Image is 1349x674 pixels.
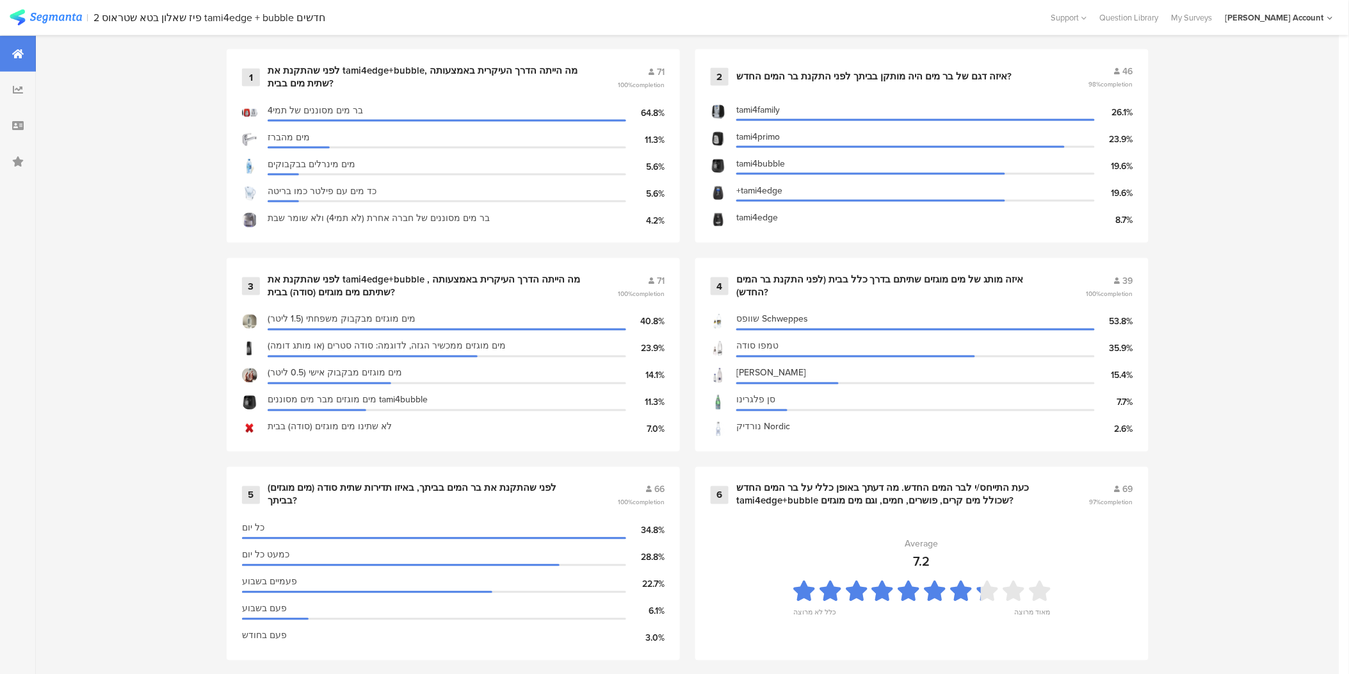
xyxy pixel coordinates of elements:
[736,211,778,224] span: tami4edge
[242,213,257,228] img: d3718dnoaommpf.cloudfront.net%2Fitem%2F58dc2f2d87c5af49b759.jpg
[626,605,665,618] div: 6.1%
[268,340,506,353] span: מים מוגזים ממכשיר הגזה, לדוגמה: סודה סטרים (או מותג דומה)
[711,341,726,356] img: d3718dnoaommpf.cloudfront.net%2Fitem%2F876311f439c472c8a649.jpg
[242,277,260,295] div: 3
[793,607,836,625] div: כלל לא מרוצה
[268,393,428,407] span: מים מוגזים מבר מים מסוננים tami4bubble
[1095,106,1133,119] div: 26.1%
[10,10,82,26] img: segmanta logo
[711,486,729,504] div: 6
[1123,483,1133,497] span: 69
[626,369,665,382] div: 14.1%
[626,342,665,356] div: 23.9%
[242,105,257,120] img: d3718dnoaommpf.cloudfront.net%2Fitem%2F037d826538136b9796ba.jpg
[268,158,355,171] span: מים מינרלים בבקבוקים
[711,68,729,86] div: 2
[657,65,665,79] span: 71
[1123,274,1133,288] span: 39
[736,103,780,117] span: tami4family
[242,69,260,86] div: 1
[626,315,665,329] div: 40.8%
[242,186,257,201] img: d3718dnoaommpf.cloudfront.net%2Fitem%2F270e9a3dc2fc55ba2556.jpg
[94,12,326,24] div: 2 פיז שאלון בטא שטראוס tami4edge + bubble חדשים
[1101,79,1133,89] span: completion
[736,420,790,434] span: נורדיק Nordic
[242,522,264,535] span: כל יום
[268,131,310,144] span: מים מהברז
[736,274,1055,299] div: איזה מותג של מים מוגזים שתיתם בדרך כלל בבית (לפני התקנת בר המים החדש)?
[736,313,808,326] span: שוופס Schweppes
[268,482,586,507] div: לפני שהתקנת את בר המים בביתך, באיזו תדירות שתית סודה (מים מוגזים) בביתך?
[242,602,287,616] span: פעם בשבוע
[633,289,665,299] span: completion
[1123,65,1133,78] span: 46
[242,486,260,504] div: 5
[1090,498,1133,507] span: 97%
[268,65,586,90] div: לפני שהתקנת את tami4edge+bubble, מה הייתה הדרך העיקרית באמצעותה שתית מים בבית?
[242,368,257,383] img: d3718dnoaommpf.cloudfront.net%2Fitem%2F2ad5686d6911c7557fc5.png
[268,274,586,299] div: לפני שהתקנת את tami4edge+bubble , מה הייתה הדרך העיקרית באמצעותה שתיתם מים מוגזים (סודה) בבית?
[242,575,297,589] span: פעמיים בשבוע
[711,422,726,437] img: d3718dnoaommpf.cloudfront.net%2Fitem%2F2906103be986975e94f0.jpeg
[657,274,665,288] span: 71
[1095,186,1133,200] div: 19.6%
[1095,213,1133,227] div: 8.7%
[1089,79,1133,89] span: 98%
[626,214,665,227] div: 4.2%
[242,341,257,356] img: d3718dnoaommpf.cloudfront.net%2Fitem%2F551e9c2c196fa5a2f87f.jpg
[736,482,1058,507] div: כעת התייחס/י לבר המים החדש. מה דעתך באופן כללי על בר המים החדש tami4edge+bubble שכולל מים קרים, פ...
[736,130,780,144] span: tami4primo
[711,212,726,227] img: d3718dnoaommpf.cloudfront.net%2Fitem%2Fe313489f0f50372b955a.png
[1094,12,1165,24] a: Question Library
[242,548,289,562] span: כמעט כל יום
[1101,498,1133,507] span: completion
[268,211,490,225] span: בר מים מסוננים של חברה אחרת (לא תמי4) ולא שומר שבת
[654,483,665,497] span: 66
[711,368,726,383] img: d3718dnoaommpf.cloudfront.net%2Fitem%2Fa1e97b1e8b1b680282e0.jpg
[618,289,665,299] span: 100%
[711,185,726,201] img: d3718dnoaommpf.cloudfront.net%2Fitem%2F50248c0d6ffc219a7d3f.jpg
[268,366,402,380] span: מים מוגזים מבקבוק אישי (0.5 ליטר)
[242,395,257,410] img: d3718dnoaommpf.cloudfront.net%2Fitem%2F4e6e81adf43569a8df0f.jpg
[268,185,376,198] span: כד מים עם פילטר כמו בריטה
[626,187,665,201] div: 5.6%
[1095,396,1133,409] div: 7.7%
[626,551,665,564] div: 28.8%
[736,393,775,407] span: סן פלגרינו
[711,395,726,410] img: d3718dnoaommpf.cloudfront.net%2Fitem%2F8de68ab2b27f500aa745.jpg
[1086,289,1133,299] span: 100%
[87,10,89,25] div: |
[626,106,665,120] div: 64.8%
[736,157,785,170] span: tami4bubble
[711,277,729,295] div: 4
[905,538,939,551] div: Average
[1101,289,1133,299] span: completion
[1165,12,1219,24] a: My Surveys
[242,132,257,147] img: d3718dnoaommpf.cloudfront.net%2Fitem%2F7bacdf66ef31bfc68046.jpg
[1095,369,1133,382] div: 15.4%
[1095,423,1133,436] div: 2.6%
[711,158,726,174] img: d3718dnoaommpf.cloudfront.net%2Fitem%2F7bacb5909293cfe1d889.jpg
[633,80,665,90] span: completion
[618,80,665,90] span: 100%
[711,104,726,120] img: d3718dnoaommpf.cloudfront.net%2Fitem%2F34ae6d8ffcd414429e1d.jpg
[242,314,257,329] img: d3718dnoaommpf.cloudfront.net%2Fitem%2F99b7f4fa4e03a4370447.png
[242,422,257,437] img: d3718dnoaommpf.cloudfront.net%2Fitem%2Ffa84dd76cb021fedb4e3.png
[242,159,257,174] img: d3718dnoaommpf.cloudfront.net%2Fitem%2F18534fc675947a30cb14.jpg
[736,340,779,353] span: טמפו סודה
[626,160,665,174] div: 5.6%
[1095,342,1133,356] div: 35.9%
[626,396,665,409] div: 11.3%
[736,70,1012,83] div: איזה דגם של בר מים היה מותקן בביתך לפני התקנת בר המים החדש?
[1095,133,1133,146] div: 23.9%
[633,498,665,507] span: completion
[626,632,665,645] div: 3.0%
[626,524,665,538] div: 34.8%
[736,366,806,380] span: [PERSON_NAME]
[1095,315,1133,329] div: 53.8%
[914,552,930,571] div: 7.2
[1015,607,1051,625] div: מאוד מרוצה
[626,423,665,436] div: 7.0%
